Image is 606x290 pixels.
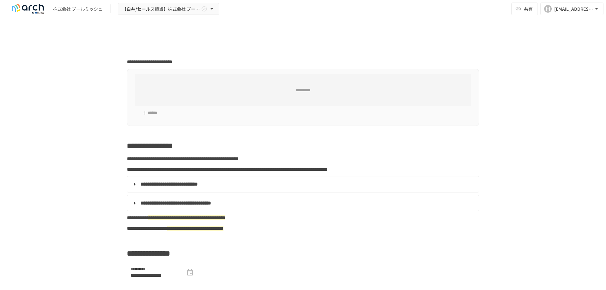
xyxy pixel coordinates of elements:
[544,5,552,13] div: H
[511,3,538,15] button: 共有
[8,4,48,14] img: logo-default@2x-9cf2c760.svg
[524,5,533,12] span: 共有
[554,5,593,13] div: [EMAIL_ADDRESS][DOMAIN_NAME]
[53,6,103,12] div: 株式会社 ブールミッシュ
[540,3,603,15] button: H[EMAIL_ADDRESS][DOMAIN_NAME]
[122,5,200,13] span: 【白井/セールス担当】株式会社 ブールミッシュ様_初期設定サポート
[118,3,219,15] button: 【白井/セールス担当】株式会社 ブールミッシュ様_初期設定サポート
